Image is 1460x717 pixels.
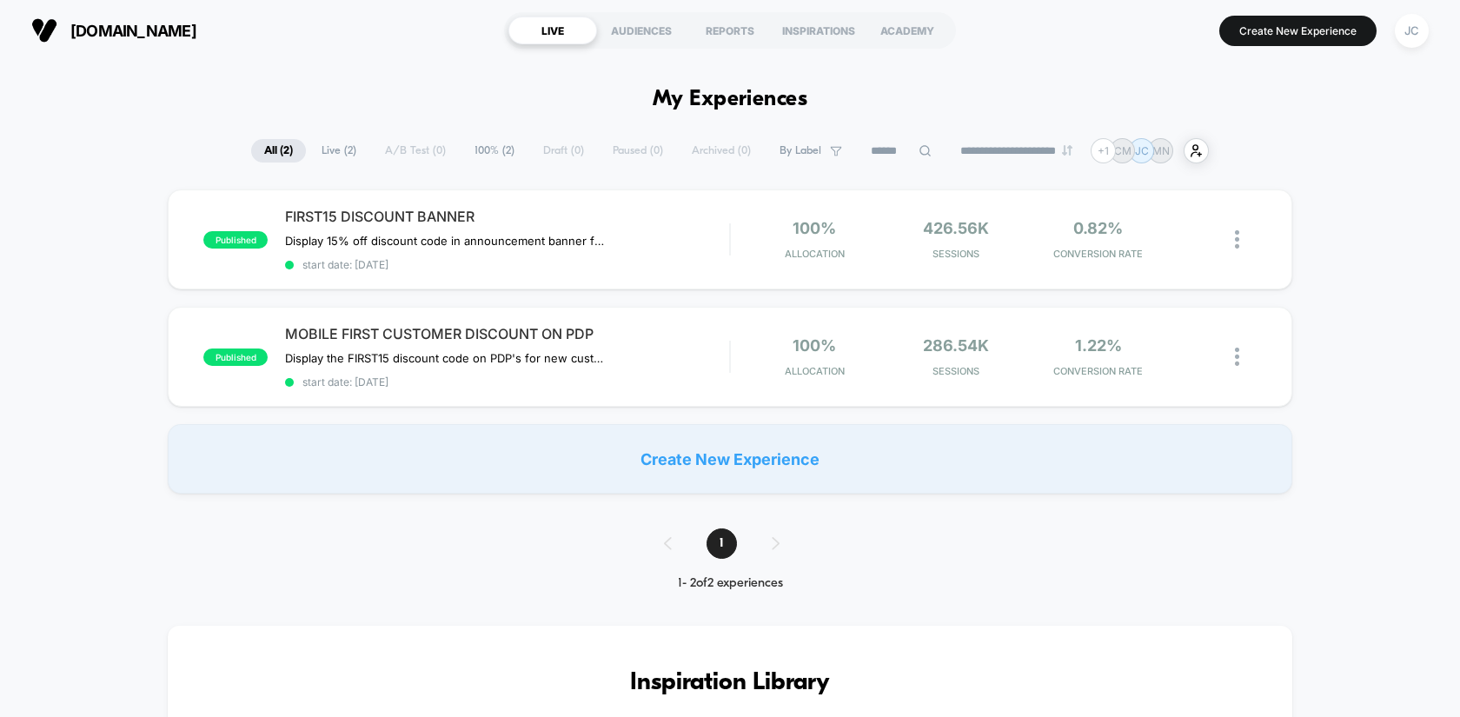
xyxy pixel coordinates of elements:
span: 1.22% [1075,336,1122,355]
span: CONVERSION RATE [1032,248,1165,260]
span: FIRST15 DISCOUNT BANNER [285,208,729,225]
span: start date: [DATE] [285,375,729,388]
span: 100% [793,219,836,237]
span: published [203,231,268,249]
span: 0.82% [1073,219,1123,237]
h1: My Experiences [653,87,808,112]
span: Sessions [890,365,1023,377]
button: Create New Experience [1219,16,1377,46]
img: end [1062,145,1072,156]
img: Visually logo [31,17,57,43]
span: Live ( 2 ) [309,139,369,163]
div: JC [1395,14,1429,48]
p: CM [1114,144,1131,157]
span: By Label [780,144,821,157]
div: AUDIENCES [597,17,686,44]
span: 100% ( 2 ) [461,139,528,163]
p: MN [1152,144,1170,157]
img: close [1235,230,1239,249]
button: [DOMAIN_NAME] [26,17,202,44]
span: Display 15% off discount code in announcement banner for all new customers [285,234,607,248]
img: close [1235,348,1239,366]
span: Allocation [785,248,845,260]
div: INSPIRATIONS [774,17,863,44]
span: 1 [707,528,737,559]
span: All ( 2 ) [251,139,306,163]
span: 426.56k [923,219,989,237]
span: CONVERSION RATE [1032,365,1165,377]
span: Display the FIRST15 discount code on PDP's for new customers [285,351,607,365]
h3: Inspiration Library [220,669,1240,697]
span: 100% [793,336,836,355]
span: published [203,349,268,366]
p: JC [1135,144,1149,157]
span: start date: [DATE] [285,258,729,271]
button: JC [1390,13,1434,49]
span: MOBILE FIRST CUSTOMER DISCOUNT ON PDP [285,325,729,342]
div: + 1 [1091,138,1116,163]
div: REPORTS [686,17,774,44]
div: 1 - 2 of 2 experiences [647,576,814,591]
span: [DOMAIN_NAME] [70,22,196,40]
span: Sessions [890,248,1023,260]
div: LIVE [508,17,597,44]
div: ACADEMY [863,17,952,44]
span: 286.54k [923,336,989,355]
span: Allocation [785,365,845,377]
div: Create New Experience [168,424,1292,494]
